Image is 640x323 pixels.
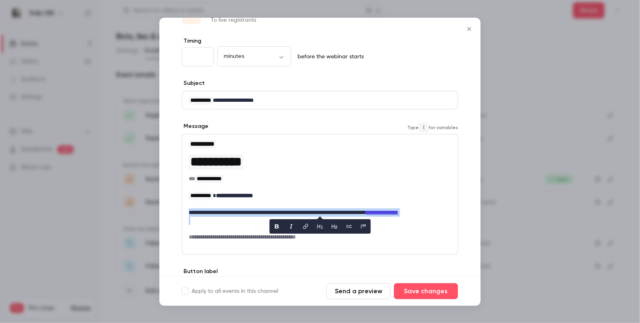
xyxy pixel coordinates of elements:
p: To live registrants [211,16,272,24]
label: Button label [182,267,218,276]
button: blockquote [357,220,370,233]
button: italic [285,220,298,233]
div: minutes [217,52,291,60]
span: Type for variables [407,123,458,132]
label: Timing [182,37,458,45]
button: Close [461,21,477,37]
button: Save changes [394,283,458,299]
button: Send a preview [326,283,391,299]
button: link [299,220,312,233]
label: Subject [182,79,205,87]
label: Message [182,122,208,130]
div: editor [182,91,458,109]
code: { [419,123,428,132]
button: bold [270,220,283,233]
p: before the webinar starts [294,53,364,61]
div: editor [182,134,458,246]
label: Apply to all events in this channel [182,287,278,295]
